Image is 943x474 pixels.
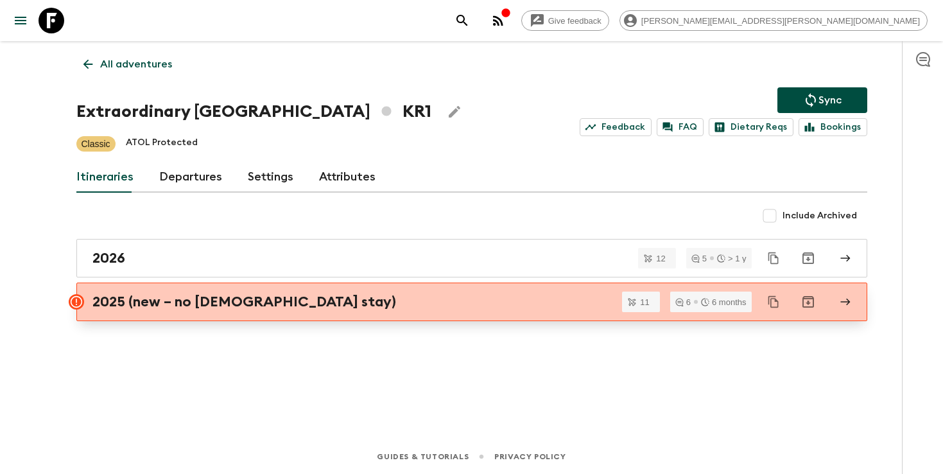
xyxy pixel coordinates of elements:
span: 12 [648,254,673,263]
h1: Extraordinary [GEOGRAPHIC_DATA] KR1 [76,99,431,125]
a: Bookings [799,118,867,136]
button: Duplicate [762,247,785,270]
span: [PERSON_NAME][EMAIL_ADDRESS][PERSON_NAME][DOMAIN_NAME] [634,16,927,26]
a: Itineraries [76,162,134,193]
h2: 2025 (new – no [DEMOGRAPHIC_DATA] stay) [92,294,396,310]
button: Archive [795,289,821,315]
a: 2026 [76,239,867,277]
p: Sync [818,92,842,108]
h2: 2026 [92,250,125,267]
p: All adventures [100,57,172,72]
button: search adventures [449,8,475,33]
a: Feedback [580,118,652,136]
div: > 1 y [717,254,747,263]
span: Include Archived [783,209,857,222]
p: Classic [82,137,110,150]
button: menu [8,8,33,33]
button: Sync adventure departures to the booking engine [777,87,867,113]
button: Duplicate [762,290,785,313]
a: Guides & Tutorials [377,450,469,464]
a: Attributes [319,162,376,193]
a: 2025 (new – no [DEMOGRAPHIC_DATA] stay) [76,283,867,321]
div: 5 [691,254,707,263]
div: 6 months [701,298,746,306]
a: Settings [248,162,293,193]
div: 6 [675,298,691,306]
span: 11 [632,298,657,306]
a: Departures [159,162,222,193]
a: Dietary Reqs [709,118,793,136]
a: FAQ [657,118,704,136]
div: [PERSON_NAME][EMAIL_ADDRESS][PERSON_NAME][DOMAIN_NAME] [619,10,928,31]
span: Give feedback [541,16,609,26]
a: Give feedback [521,10,609,31]
a: All adventures [76,51,179,77]
p: ATOL Protected [126,136,198,152]
button: Archive [795,245,821,271]
button: Edit Adventure Title [442,99,467,125]
a: Privacy Policy [494,450,566,464]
